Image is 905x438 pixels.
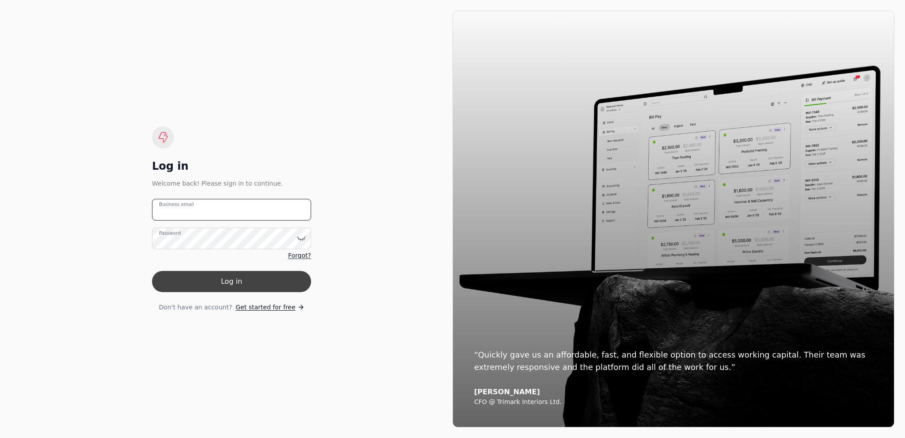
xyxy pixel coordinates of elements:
a: Get started for free [236,303,304,312]
div: Welcome back! Please sign in to continue. [152,179,311,188]
div: Log in [152,159,311,173]
button: Log in [152,271,311,292]
a: Forgot? [288,251,311,260]
div: [PERSON_NAME] [474,388,873,396]
label: Business email [159,201,194,208]
label: Password [159,229,181,236]
div: “Quickly gave us an affordable, fast, and flexible option to access working capital. Their team w... [474,349,873,373]
span: Don't have an account? [159,303,232,312]
span: Get started for free [236,303,295,312]
div: CFO @ Trimark Interiors Ltd. [474,398,873,406]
